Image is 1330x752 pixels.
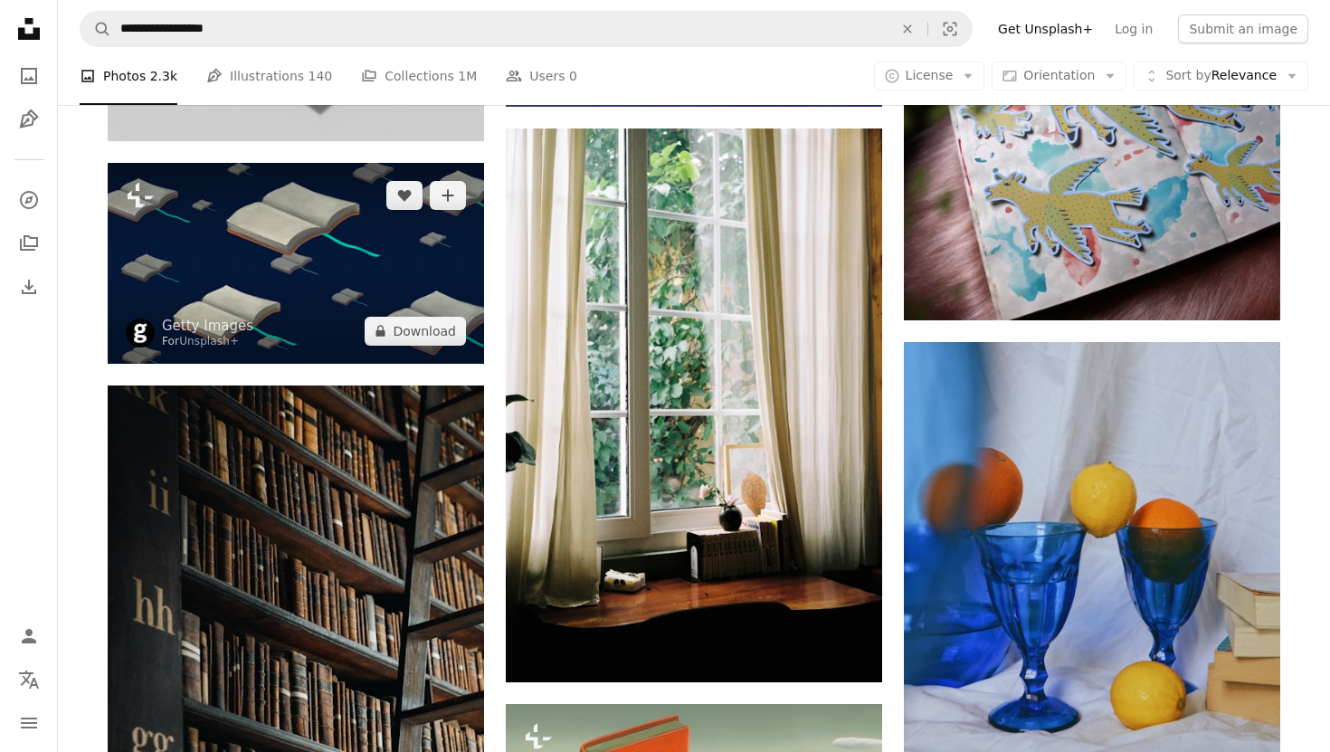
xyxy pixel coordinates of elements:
[569,66,577,86] span: 0
[11,101,47,138] a: Illustrations
[987,14,1104,43] a: Get Unsplash+
[458,66,477,86] span: 1M
[11,11,47,51] a: Home — Unsplash
[108,659,484,675] a: A bookshelf filled with lots of books in a library
[874,62,985,90] button: License
[506,397,882,414] a: A room with a desk and a large window
[11,269,47,305] a: Download History
[126,319,155,347] img: Go to Getty Images's profile
[80,11,973,47] form: Find visuals sitewide
[904,70,1280,320] img: A close up of a piece of paper with birds on it
[309,66,333,86] span: 140
[904,186,1280,203] a: A close up of a piece of paper with birds on it
[992,62,1126,90] button: Orientation
[928,12,972,46] button: Visual search
[386,181,423,210] button: Like
[11,662,47,698] button: Language
[365,317,466,346] button: Download
[1134,62,1308,90] button: Sort byRelevance
[108,163,484,363] img: Education dream and learning concept, imagination of flying books in sky, surreal artwork, concep...
[11,58,47,94] a: Photos
[1178,14,1308,43] button: Submit an image
[11,225,47,262] a: Collections
[1023,68,1095,82] span: Orientation
[108,255,484,271] a: Education dream and learning concept, imagination of flying books in sky, surreal artwork, concep...
[11,618,47,654] a: Log in / Sign up
[11,705,47,741] button: Menu
[906,68,954,82] span: License
[361,47,477,105] a: Collections 1M
[888,12,927,46] button: Clear
[11,182,47,218] a: Explore
[506,129,882,682] img: A room with a desk and a large window
[179,335,239,347] a: Unsplash+
[1165,67,1277,85] span: Relevance
[430,181,466,210] button: Add to Collection
[1104,14,1164,43] a: Log in
[81,12,111,46] button: Search Unsplash
[206,47,332,105] a: Illustrations 140
[904,539,1280,556] a: blue glass cup with lemon fruit
[162,335,253,349] div: For
[1165,68,1211,82] span: Sort by
[506,47,577,105] a: Users 0
[162,317,253,335] a: Getty Images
